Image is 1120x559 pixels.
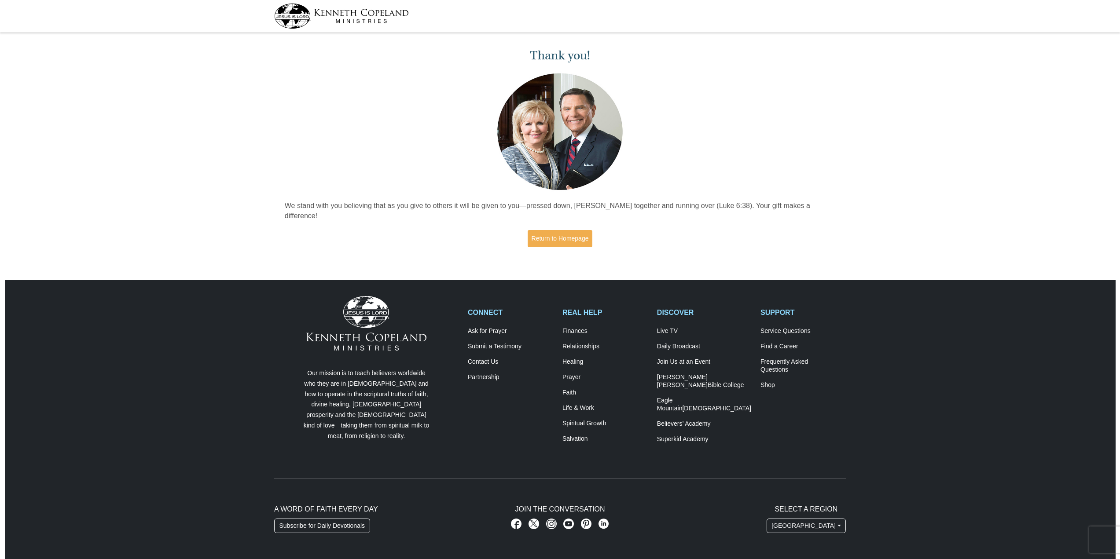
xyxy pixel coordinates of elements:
[562,373,648,381] a: Prayer
[495,71,625,192] img: Kenneth and Gloria
[760,327,846,335] a: Service Questions
[767,505,846,513] h2: Select A Region
[274,505,378,513] span: A Word of Faith Every Day
[528,230,593,247] a: Return to Homepage
[468,343,553,351] a: Submit a Testimony
[708,381,744,388] span: Bible College
[682,405,751,412] span: [DEMOGRAPHIC_DATA]
[468,373,553,381] a: Partnership
[468,358,553,366] a: Contact Us
[562,327,648,335] a: Finances
[306,296,426,351] img: Kenneth Copeland Ministries
[301,368,431,442] p: Our mission is to teach believers worldwide who they are in [DEMOGRAPHIC_DATA] and how to operate...
[562,420,648,427] a: Spiritual Growth
[562,404,648,412] a: Life & Work
[657,308,751,317] h2: DISCOVER
[760,343,846,351] a: Find a Career
[468,308,553,317] h2: CONNECT
[285,48,836,63] h1: Thank you!
[760,381,846,389] a: Shop
[468,505,652,513] h2: Join The Conversation
[657,358,751,366] a: Join Us at an Event
[657,435,751,443] a: Superkid Academy
[562,435,648,443] a: Salvation
[657,373,751,389] a: [PERSON_NAME] [PERSON_NAME]Bible College
[760,358,846,374] a: Frequently AskedQuestions
[657,420,751,428] a: Believers’ Academy
[760,308,846,317] h2: SUPPORT
[767,519,846,533] button: [GEOGRAPHIC_DATA]
[657,397,751,413] a: Eagle Mountain[DEMOGRAPHIC_DATA]
[562,343,648,351] a: Relationships
[468,327,553,335] a: Ask for Prayer
[285,201,836,221] p: We stand with you believing that as you give to others it will be given to you—pressed down, [PER...
[274,4,409,29] img: kcm-header-logo.svg
[657,343,751,351] a: Daily Broadcast
[562,389,648,397] a: Faith
[657,327,751,335] a: Live TV
[562,358,648,366] a: Healing
[562,308,648,317] h2: REAL HELP
[274,519,370,533] a: Subscribe for Daily Devotionals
